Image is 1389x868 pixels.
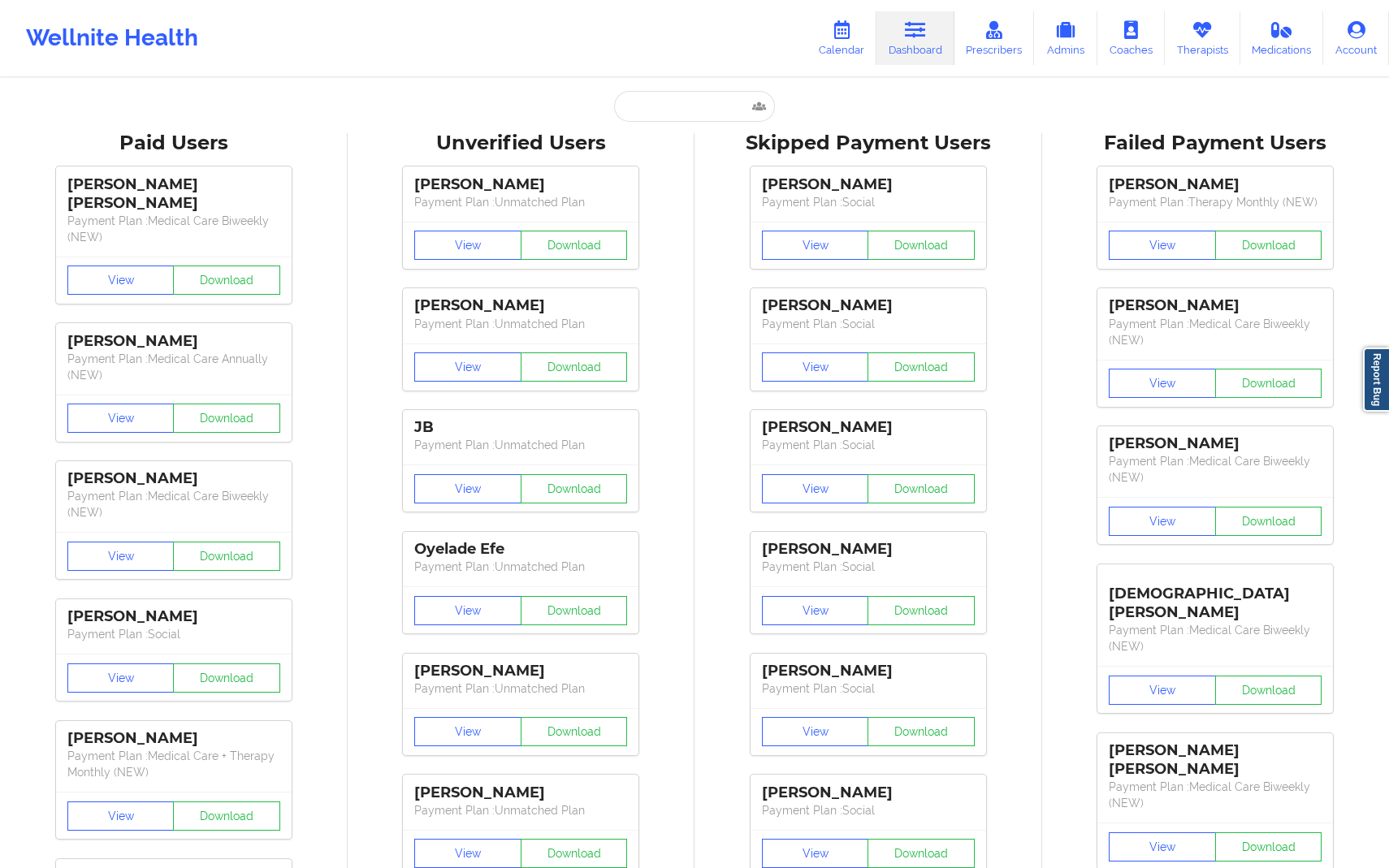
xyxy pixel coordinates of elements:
button: View [762,596,869,625]
a: Admins [1034,11,1097,65]
div: Skipped Payment Users [706,131,1031,156]
p: Payment Plan : Medical Care Biweekly (NEW) [1109,453,1322,486]
a: Prescribers [954,11,1035,65]
p: Payment Plan : Medical Care Biweekly (NEW) [1109,316,1322,348]
button: Download [868,352,975,382]
button: Download [173,663,280,693]
button: View [762,839,869,868]
p: Payment Plan : Social [762,559,975,575]
p: Payment Plan : Social [762,437,975,453]
div: [PERSON_NAME] [762,662,975,680]
div: Unverified Users [359,131,684,156]
a: Therapists [1165,11,1240,65]
div: [PERSON_NAME] [414,296,627,315]
div: [PERSON_NAME] [67,332,280,351]
a: Account [1323,11,1389,65]
button: Download [1215,369,1322,398]
button: View [1109,369,1216,398]
button: View [762,352,869,382]
button: View [67,404,175,433]
p: Payment Plan : Social [762,680,975,697]
button: Download [1215,676,1322,705]
p: Payment Plan : Unmatched Plan [414,316,627,332]
div: [PERSON_NAME] [414,784,627,802]
p: Payment Plan : Unmatched Plan [414,437,627,453]
button: Download [521,839,628,868]
button: Download [521,596,628,625]
div: [PERSON_NAME] [1109,175,1322,194]
div: Paid Users [11,131,336,156]
p: Payment Plan : Therapy Monthly (NEW) [1109,194,1322,210]
div: [PERSON_NAME] [762,296,975,315]
div: [DEMOGRAPHIC_DATA][PERSON_NAME] [1109,572,1322,622]
div: [PERSON_NAME] [1109,434,1322,453]
p: Payment Plan : Unmatched Plan [414,680,627,697]
button: Download [521,717,628,746]
button: Download [173,404,280,433]
button: Download [1215,507,1322,536]
button: Download [521,231,628,260]
p: Payment Plan : Medical Care Biweekly (NEW) [67,213,280,245]
div: [PERSON_NAME] [762,418,975,437]
p: Payment Plan : Medical Care Biweekly (NEW) [1109,779,1322,811]
div: JB [414,418,627,437]
button: Download [521,352,628,382]
button: View [762,231,869,260]
p: Payment Plan : Medical Care + Therapy Monthly (NEW) [67,748,280,780]
p: Payment Plan : Unmatched Plan [414,559,627,575]
button: Download [868,717,975,746]
button: Download [173,542,280,571]
p: Payment Plan : Unmatched Plan [414,194,627,210]
p: Payment Plan : Medical Care Annually (NEW) [67,351,280,383]
button: Download [868,231,975,260]
button: Download [1215,832,1322,862]
a: Coaches [1097,11,1165,65]
p: Payment Plan : Medical Care Biweekly (NEW) [1109,622,1322,654]
div: [PERSON_NAME] [414,662,627,680]
button: View [414,717,521,746]
div: [PERSON_NAME] [762,540,975,559]
a: Medications [1240,11,1324,65]
div: [PERSON_NAME] [1109,296,1322,315]
div: [PERSON_NAME] [762,175,975,194]
button: View [414,474,521,503]
p: Payment Plan : Social [67,626,280,642]
p: Payment Plan : Social [762,194,975,210]
div: [PERSON_NAME] [414,175,627,194]
button: View [67,542,175,571]
div: [PERSON_NAME] [67,469,280,488]
button: View [762,474,869,503]
div: Oyelade Efe [414,540,627,559]
button: View [414,596,521,625]
button: View [414,839,521,868]
button: View [67,266,175,295]
div: [PERSON_NAME] [PERSON_NAME] [67,175,280,213]
p: Payment Plan : Unmatched Plan [414,802,627,818]
button: View [67,663,175,693]
button: Download [1215,231,1322,260]
button: View [762,717,869,746]
a: Calendar [807,11,876,65]
button: View [1109,676,1216,705]
div: [PERSON_NAME] [67,729,280,748]
button: Download [868,839,975,868]
button: View [414,231,521,260]
p: Payment Plan : Social [762,802,975,818]
button: View [414,352,521,382]
div: [PERSON_NAME] [67,607,280,626]
button: View [1109,507,1216,536]
div: [PERSON_NAME] [PERSON_NAME] [1109,741,1322,779]
p: Payment Plan : Social [762,316,975,332]
button: View [1109,832,1216,862]
button: Download [173,801,280,831]
a: Report Bug [1363,348,1389,412]
button: View [67,801,175,831]
button: Download [521,474,628,503]
button: View [1109,231,1216,260]
p: Payment Plan : Medical Care Biweekly (NEW) [67,488,280,520]
button: Download [173,266,280,295]
button: Download [868,596,975,625]
button: Download [868,474,975,503]
div: Failed Payment Users [1054,131,1378,156]
a: Dashboard [876,11,954,65]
